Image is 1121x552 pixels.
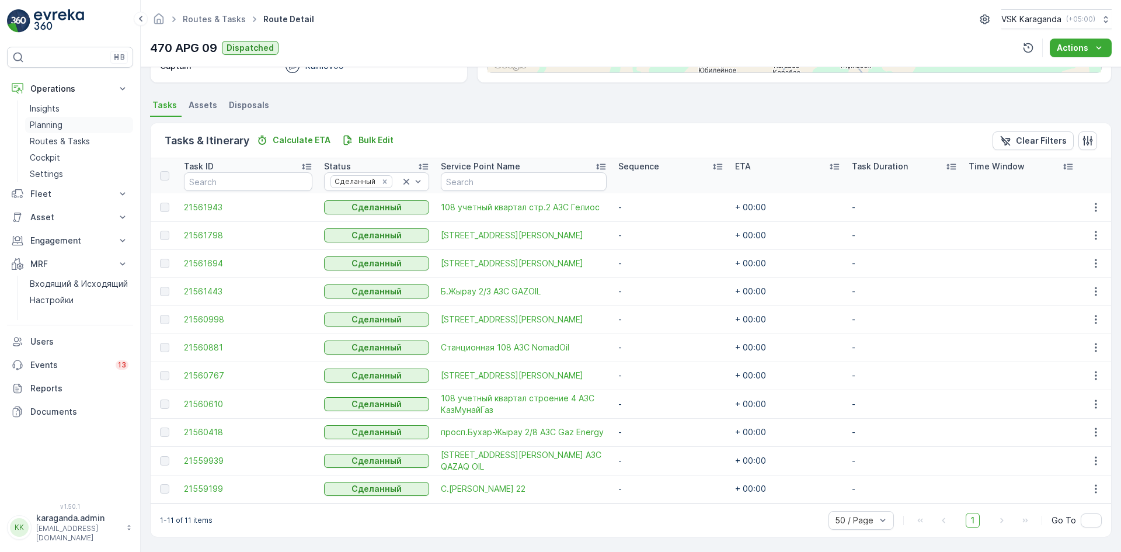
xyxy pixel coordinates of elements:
td: - [846,418,963,446]
button: Сделанный [324,482,429,496]
a: 108 учетный квартал строение 4 АЗС КазМунайГаз [441,393,607,416]
a: Cockpit [25,150,133,166]
a: ул.Бокина 2/3 АЗС QAZAQ OIL [441,449,607,473]
td: + 00:00 [729,446,846,475]
a: Станционная 108 АЗС NomadOil [441,342,607,353]
a: 21561943 [184,202,312,213]
button: Сделанный [324,256,429,270]
p: Сделанный [351,286,402,297]
td: + 00:00 [729,418,846,446]
td: + 00:00 [729,249,846,277]
a: Events13 [7,353,133,377]
div: Toggle Row Selected [160,315,169,324]
td: + 00:00 [729,193,846,221]
p: VSK Karaganda [1001,13,1061,25]
p: Status [324,161,351,172]
span: Route Detail [261,13,316,25]
div: KK [10,518,29,537]
button: KKkaraganda.admin[EMAIL_ADDRESS][DOMAIN_NAME] [7,512,133,543]
button: Calculate ETA [252,133,335,147]
td: - [612,305,729,334]
p: 1-11 of 11 items [160,516,213,525]
button: Clear Filters [993,131,1074,150]
button: VSK Karaganda(+05:00) [1001,9,1112,29]
p: Сделанный [351,230,402,241]
p: Events [30,359,109,371]
a: Insights [25,100,133,117]
td: + 00:00 [729,475,846,503]
p: Task ID [184,161,214,172]
span: 21560418 [184,426,312,438]
a: 21560767 [184,370,312,381]
a: Routes & Tasks [25,133,133,150]
a: ул. Крылова 14 [441,370,607,381]
button: Fleet [7,182,133,206]
a: Reports [7,377,133,400]
span: С.[PERSON_NAME] 22 [441,483,607,495]
span: Go To [1052,515,1076,526]
td: - [612,362,729,390]
a: ул. Крылова 24 [441,258,607,269]
td: - [846,193,963,221]
p: Сделанный [351,426,402,438]
a: Users [7,330,133,353]
p: Insights [30,103,60,114]
div: Toggle Row Selected [160,343,169,352]
button: Сделанный [324,228,429,242]
td: - [612,390,729,418]
td: - [846,390,963,418]
p: 470 APG 09 [150,39,217,57]
button: Сделанный [324,284,429,298]
span: v 1.50.1 [7,503,133,510]
a: 21561694 [184,258,312,269]
a: Б.Жырау 2/3 АЗС GAZOIL [441,286,607,297]
span: [STREET_ADDRESS][PERSON_NAME] [441,230,607,241]
span: 108 учетный квартал стр.2 АЗС Гелиос [441,202,607,213]
p: karaganda.admin [36,512,120,524]
a: Settings [25,166,133,182]
span: 21560610 [184,398,312,410]
a: С.Сейфуллина 22 [441,483,607,495]
p: ( +05:00 ) [1066,15,1095,24]
button: Asset [7,206,133,229]
td: - [846,362,963,390]
span: Tasks [152,99,177,111]
td: - [846,475,963,503]
td: - [846,305,963,334]
input: Search [184,172,312,191]
a: 21561798 [184,230,312,241]
p: Dispatched [227,42,274,54]
span: [STREET_ADDRESS][PERSON_NAME] [441,258,607,269]
a: ул.Крылова 8 школа № 6 [441,314,607,325]
p: ⌘B [113,53,125,62]
td: - [612,418,729,446]
a: 21561443 [184,286,312,297]
td: - [846,446,963,475]
button: Bulk Edit [337,133,398,147]
p: [EMAIL_ADDRESS][DOMAIN_NAME] [36,524,120,543]
span: [STREET_ADDRESS][PERSON_NAME] [441,370,607,381]
button: Engagement [7,229,133,252]
p: Settings [30,168,63,180]
p: Planning [30,119,62,131]
button: Сделанный [324,341,429,355]
p: Actions [1057,42,1088,54]
p: Bulk Edit [358,134,394,146]
span: [STREET_ADDRESS][PERSON_NAME] АЗС QAZAQ OIL [441,449,607,473]
button: Operations [7,77,133,100]
p: Asset [30,211,110,223]
button: Сделанный [324,397,429,411]
td: - [612,334,729,362]
div: Toggle Row Selected [160,259,169,268]
p: 13 [118,360,126,370]
td: - [846,221,963,249]
td: - [612,475,729,503]
p: Operations [30,83,110,95]
p: Sequence [618,161,659,172]
span: Assets [189,99,217,111]
div: Remove Сделанный [378,177,391,186]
